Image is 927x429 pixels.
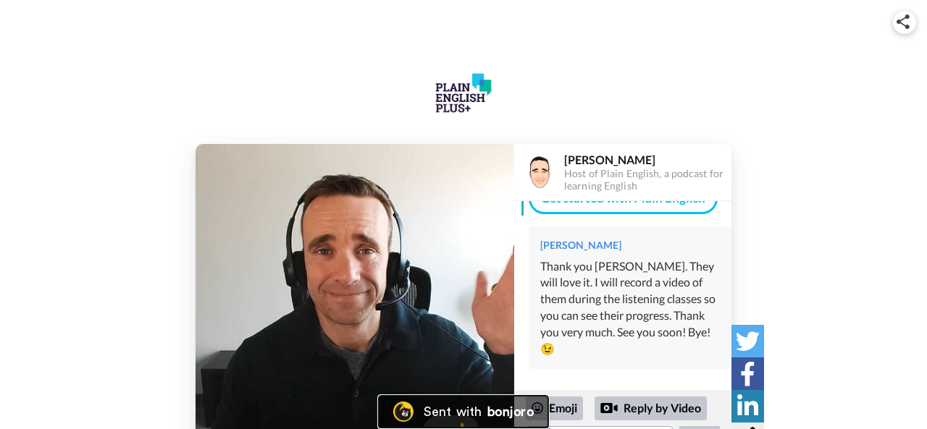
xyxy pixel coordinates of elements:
img: ic_share.svg [897,14,910,29]
img: Bonjoro Logo [393,402,414,422]
img: Profile Image [522,155,557,190]
div: bonjoro [487,405,534,418]
div: Host of Plain English, a podcast for learning English [564,168,731,192]
div: Thank you [PERSON_NAME]. They will love it. I will record a video of them during the listening cl... [540,258,720,357]
div: [PERSON_NAME] [564,153,731,166]
div: Reply by Video [600,399,618,417]
div: Reply by Video [595,396,707,421]
div: [PERSON_NAME] [540,238,720,252]
div: Emoji [526,396,583,420]
img: logo [435,64,492,122]
a: Bonjoro LogoSent withbonjoro [377,394,550,429]
div: Sent with [424,405,482,418]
